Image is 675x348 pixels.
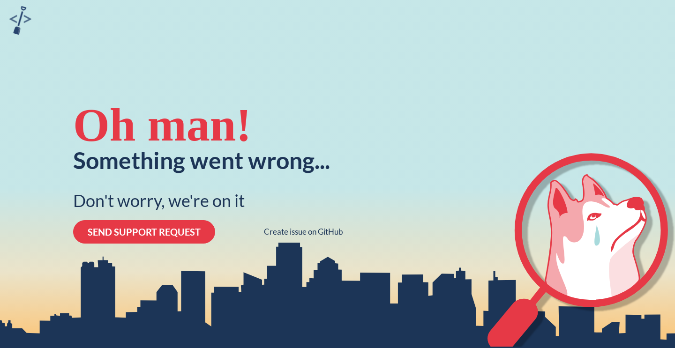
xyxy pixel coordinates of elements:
a: sandbox logo [9,6,31,37]
img: sandbox logo [9,6,31,35]
div: Don't worry, we're on it [73,191,245,211]
div: Oh man! [73,102,252,148]
a: Create issue on GitHub [264,227,343,237]
button: SEND SUPPORT REQUEST [73,220,215,244]
svg: crying-husky-2 [487,153,675,346]
div: Something went wrong... [73,148,330,172]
